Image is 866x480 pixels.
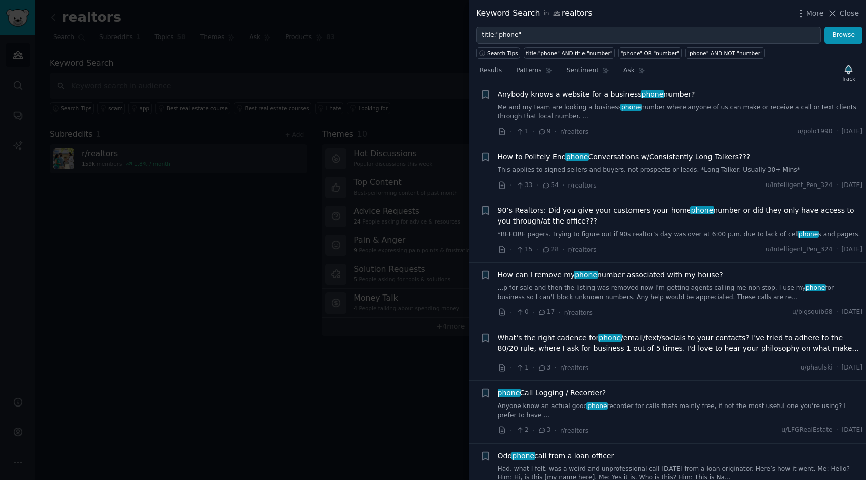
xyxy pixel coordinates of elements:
[555,425,557,436] span: ·
[842,127,862,136] span: [DATE]
[498,270,723,280] a: How can I remove myphonenumber associated with my house?
[516,308,528,317] span: 0
[498,166,863,175] a: This applies to signed sellers and buyers, not prospects or leads. *Long Talker: Usually 30+ Mins*
[511,452,535,460] span: phone
[805,284,826,291] span: phone
[513,63,556,84] a: Patterns
[498,270,723,280] span: How can I remove my number associated with my house?
[568,182,597,189] span: r/realtors
[510,425,512,436] span: ·
[543,9,549,18] span: in
[498,451,614,461] a: Oddphonecall from a loan officer
[562,180,564,191] span: ·
[498,205,863,227] a: 90’s Realtors: Did you give your customers your homephonenumber or did they only have access to y...
[498,333,863,354] a: What's the right cadence forphone/email/text/socials to your contacts? I've tried to adhere to th...
[498,230,863,239] a: *BEFORE pagers. Trying to figure out if 90s realtor’s day was over at 6:00 p.m. due to lack of ce...
[538,127,550,136] span: 9
[824,27,862,44] button: Browse
[476,7,592,20] div: Keyword Search realtors
[836,245,838,254] span: ·
[476,63,505,84] a: Results
[842,308,862,317] span: [DATE]
[532,307,534,318] span: ·
[842,181,862,190] span: [DATE]
[560,128,588,135] span: r/realtors
[623,66,635,76] span: Ask
[476,47,520,59] button: Search Tips
[840,8,859,19] span: Close
[487,50,518,57] span: Search Tips
[498,152,751,162] a: How to Politely EndphoneConversations w/Consistently Long Talkers???
[620,63,649,84] a: Ask
[558,307,560,318] span: ·
[480,66,502,76] span: Results
[510,307,512,318] span: ·
[542,181,559,190] span: 54
[621,50,679,57] div: "phone" OR "number"
[842,363,862,373] span: [DATE]
[781,426,832,435] span: u/LFGRealEstate
[516,127,528,136] span: 1
[516,66,541,76] span: Patterns
[498,103,863,121] a: Me and my team are looking a businessphonenumber where anyone of us can make or receive a call or...
[498,388,606,398] span: Call Logging / Recorder?
[685,47,765,59] a: "phone" AND NOT "number"
[498,152,751,162] span: How to Politely End Conversations w/Consistently Long Talkers???
[536,180,538,191] span: ·
[836,363,838,373] span: ·
[836,426,838,435] span: ·
[560,427,588,434] span: r/realtors
[538,363,550,373] span: 3
[498,388,606,398] a: phoneCall Logging / Recorder?
[498,451,614,461] span: Odd call from a loan officer
[498,205,863,227] span: 90’s Realtors: Did you give your customers your home number or did they only have access to you t...
[798,231,819,238] span: phone
[516,426,528,435] span: 2
[536,244,538,255] span: ·
[838,62,859,84] button: Track
[498,284,863,302] a: ...p for sale and then the listing was removed now I'm getting agents calling me non stop. I use ...
[498,333,863,354] span: What's the right cadence for /email/text/socials to your contacts? I've tried to adhere to the 80...
[796,8,824,19] button: More
[510,362,512,373] span: ·
[766,181,833,190] span: u/Intelligent_Pen_324
[842,75,855,82] div: Track
[516,245,532,254] span: 15
[560,364,588,372] span: r/realtors
[792,308,833,317] span: u/bigsquib68
[690,206,714,214] span: phone
[516,363,528,373] span: 1
[563,63,613,84] a: Sentiment
[842,426,862,435] span: [DATE]
[568,246,597,253] span: r/realtors
[510,244,512,255] span: ·
[836,127,838,136] span: ·
[836,181,838,190] span: ·
[510,126,512,137] span: ·
[618,47,681,59] a: "phone" OR "number"
[476,27,821,44] input: Try a keyword related to your business
[526,50,613,57] div: title:"phone" AND title:"number"
[532,126,534,137] span: ·
[836,308,838,317] span: ·
[532,425,534,436] span: ·
[497,389,521,397] span: phone
[498,402,863,420] a: Anyone know an actual goodphonerecorder for calls thats mainly free, if not the most useful one y...
[620,104,642,111] span: phone
[766,245,833,254] span: u/Intelligent_Pen_324
[498,89,695,100] span: Anybody knows a website for a business number?
[498,89,695,100] a: Anybody knows a website for a businessphonenumber?
[542,245,559,254] span: 28
[562,244,564,255] span: ·
[574,271,598,279] span: phone
[797,127,832,136] span: u/polo1990
[801,363,833,373] span: u/phaulski
[510,180,512,191] span: ·
[827,8,859,19] button: Close
[538,308,555,317] span: 17
[524,47,615,59] a: title:"phone" AND title:"number"
[687,50,763,57] div: "phone" AND NOT "number"
[598,334,622,342] span: phone
[641,90,664,98] span: phone
[842,245,862,254] span: [DATE]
